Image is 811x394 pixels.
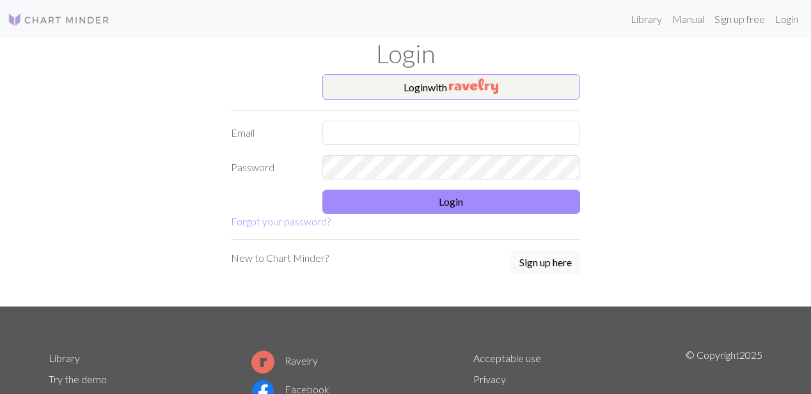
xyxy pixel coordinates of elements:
img: Ravelry logo [251,351,274,374]
a: Forgot your password? [231,215,331,227]
a: Try the demo [49,373,107,385]
p: New to Chart Minder? [231,250,329,266]
a: Ravelry [251,354,318,367]
a: Manual [667,6,709,32]
button: Sign up here [511,250,580,275]
button: Login [322,190,581,214]
a: Privacy [473,373,506,385]
img: Ravelry [449,79,498,94]
img: Logo [8,12,110,27]
a: Library [49,352,80,364]
h1: Login [41,38,770,69]
label: Email [223,121,315,145]
button: Loginwith [322,74,581,100]
a: Login [770,6,803,32]
a: Sign up free [709,6,770,32]
a: Library [626,6,667,32]
label: Password [223,155,315,179]
a: Acceptable use [473,352,541,364]
a: Sign up here [511,250,580,276]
